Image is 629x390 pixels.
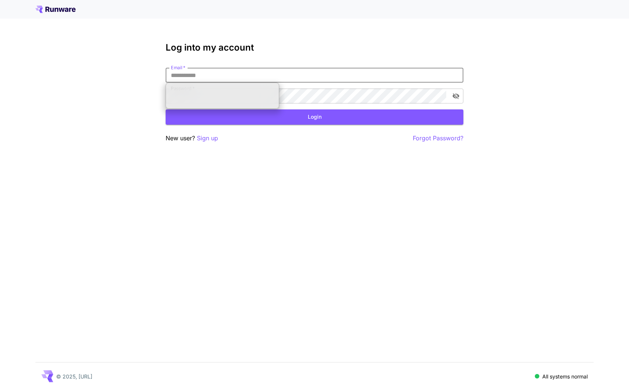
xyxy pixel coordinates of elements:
label: Email [171,64,185,71]
p: New user? [166,134,218,143]
p: All systems normal [542,373,588,380]
button: Sign up [197,134,218,143]
h3: Log into my account [166,42,463,53]
button: Forgot Password? [413,134,463,143]
p: © 2025, [URL] [56,373,92,380]
button: Login [166,109,463,125]
button: toggle password visibility [449,89,463,103]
